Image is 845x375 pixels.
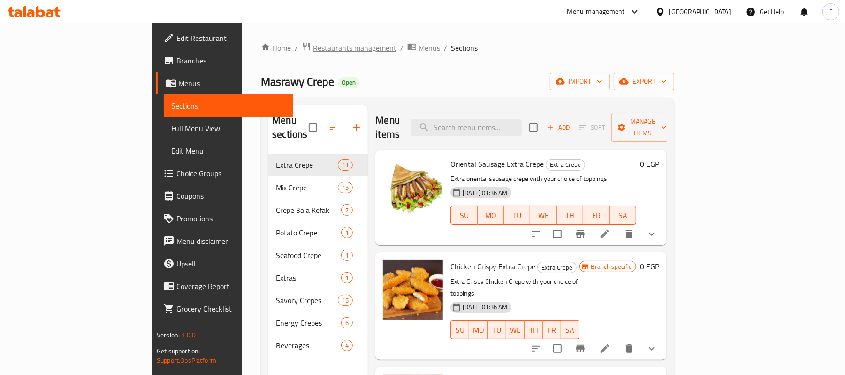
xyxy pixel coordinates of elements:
span: TU [508,209,526,222]
button: show more [640,337,663,360]
li: / [295,42,298,54]
input: search [411,119,522,136]
button: FR [543,320,561,339]
button: Manage items [611,113,674,142]
span: Edit Restaurant [176,32,286,44]
span: WE [510,323,521,337]
button: delete [618,223,640,245]
button: WE [530,206,556,225]
a: Coverage Report [156,275,293,297]
button: SA [610,206,636,225]
span: Coupons [176,190,286,202]
span: 1 [342,273,352,282]
div: items [338,159,353,171]
div: Savory Crepes15 [268,289,368,312]
span: E [829,7,833,17]
span: 1 [342,228,352,237]
span: TH [528,323,539,337]
h2: Menu items [375,113,400,141]
button: show more [640,223,663,245]
div: Seafood Crepe1 [268,244,368,266]
div: Open [338,77,359,88]
button: delete [618,337,640,360]
span: Menus [178,78,286,89]
button: TH [557,206,583,225]
span: 6 [342,319,352,328]
span: Mix Crepe [276,182,338,193]
button: Add [543,120,573,135]
span: 15 [338,296,352,305]
span: Extra Crepe [538,262,576,273]
span: SA [565,323,576,337]
div: Energy Crepes6 [268,312,368,334]
span: Extras [276,272,341,283]
span: Choice Groups [176,168,286,179]
span: Seafood Crepe [276,250,341,261]
div: items [341,227,353,238]
span: Upsell [176,258,286,269]
span: Menu disclaimer [176,235,286,247]
span: WE [534,209,553,222]
span: Beverages [276,340,341,351]
button: FR [583,206,609,225]
nav: breadcrumb [261,42,674,54]
h6: 0 EGP [640,260,659,273]
span: MO [473,323,484,337]
span: 4 [342,341,352,350]
a: Sections [164,94,293,117]
button: sort-choices [525,337,548,360]
span: Select section [524,117,543,137]
button: SU [450,320,469,339]
a: Menus [407,42,440,54]
a: Support.OpsPlatform [157,354,216,367]
span: Manage items [619,116,667,139]
div: Extra Crepe [276,159,338,171]
button: SA [561,320,579,339]
button: MO [478,206,504,225]
span: Branch specific [587,262,636,271]
span: Coverage Report [176,281,286,292]
span: 1 [342,251,352,260]
span: SA [614,209,632,222]
li: / [444,42,447,54]
span: Oriental Sausage Extra Crepe [450,157,544,171]
button: Branch-specific-item [569,337,592,360]
span: 7 [342,206,352,215]
div: items [341,204,353,216]
span: Energy Crepes [276,317,341,328]
div: [GEOGRAPHIC_DATA] [669,7,731,17]
span: Select to update [548,224,567,244]
span: 15 [338,183,352,192]
span: Sort sections [323,116,345,139]
button: TH [525,320,543,339]
button: WE [506,320,525,339]
span: Chicken Crispy Extra Crepe [450,259,535,273]
div: items [338,295,353,306]
a: Edit Menu [164,140,293,162]
span: Potato Crepe [276,227,341,238]
span: Add item [543,120,573,135]
svg: Show Choices [646,343,657,354]
div: Extra Crepe [546,159,585,171]
span: Sections [171,100,286,111]
a: Restaurants management [302,42,396,54]
button: MO [469,320,488,339]
span: Restaurants management [313,42,396,54]
button: SU [450,206,477,225]
button: Branch-specific-item [569,223,592,245]
div: Extra Crepe11 [268,154,368,176]
a: Edit menu item [599,228,610,240]
a: Menus [156,72,293,94]
button: sort-choices [525,223,548,245]
span: Full Menu View [171,123,286,134]
div: items [338,182,353,193]
h6: 0 EGP [640,157,659,171]
span: Masrawy Crepe [261,71,334,92]
div: items [341,317,353,328]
